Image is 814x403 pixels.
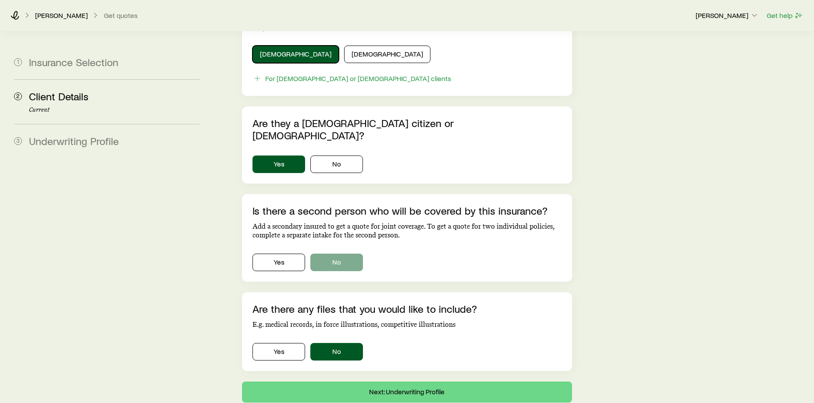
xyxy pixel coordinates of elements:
span: 2 [14,92,22,100]
p: [PERSON_NAME] [35,11,88,20]
button: Yes [252,254,305,271]
button: Get quotes [103,11,138,20]
span: 1 [14,58,22,66]
button: [DEMOGRAPHIC_DATA] [252,46,339,63]
button: No [310,156,363,173]
div: For [DEMOGRAPHIC_DATA] or [DEMOGRAPHIC_DATA] clients [265,74,451,83]
button: Get help [766,11,803,21]
button: Next: Underwriting Profile [242,382,572,403]
span: Client Details [29,90,89,103]
span: Insurance Selection [29,56,118,68]
button: For [DEMOGRAPHIC_DATA] or [DEMOGRAPHIC_DATA] clients [252,74,451,84]
p: Current [29,106,200,113]
button: Yes [252,156,305,173]
p: Is there a second person who will be covered by this insurance? [252,205,561,217]
button: [PERSON_NAME] [695,11,759,21]
p: Add a secondary insured to get a quote for joint coverage. To get a quote for two individual poli... [252,222,561,240]
p: Are there any files that you would like to include? [252,303,561,315]
p: E.g. medical records, in force illustrations, competitive illustrations [252,320,561,329]
p: Are they a [DEMOGRAPHIC_DATA] citizen or [DEMOGRAPHIC_DATA]? [252,117,561,141]
button: No [310,343,363,361]
button: [DEMOGRAPHIC_DATA] [344,46,430,63]
button: Yes [252,343,305,361]
button: No [310,254,363,271]
span: 3 [14,137,22,145]
p: [PERSON_NAME] [696,11,759,20]
span: Underwriting Profile [29,134,119,147]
